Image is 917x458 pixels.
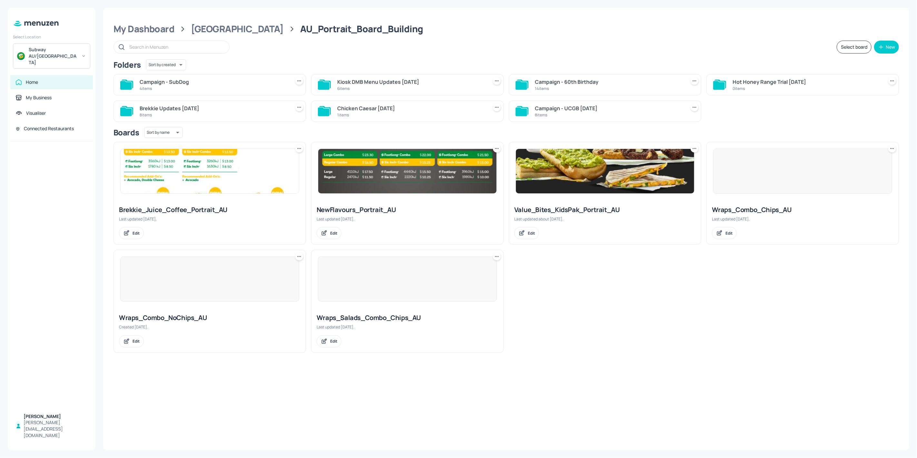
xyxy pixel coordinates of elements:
div: Home [26,79,38,85]
input: Search in Menuzen [129,42,223,52]
div: Hot Honey Range Trial [DATE] [733,78,881,86]
div: [PERSON_NAME][EMAIL_ADDRESS][DOMAIN_NAME] [24,419,88,439]
button: New [874,41,899,54]
div: 4 items [140,86,288,91]
div: New [886,45,895,49]
div: Edit [725,230,733,236]
div: Edit [133,338,140,344]
div: [PERSON_NAME] [24,413,88,420]
button: Select board [837,41,872,54]
div: My Dashboard [113,23,174,35]
div: Wraps_Combo_NoChips_AU [119,313,301,322]
div: Last updated [DATE]. [119,216,301,222]
div: Brekkie Updates [DATE] [140,104,288,112]
div: Campaign - SubDog [140,78,288,86]
div: Brekkie_Juice_Coffee_Portrait_AU [119,205,301,214]
div: Folders [113,60,141,70]
div: Select Location [13,34,90,40]
div: Edit [528,230,535,236]
div: Last updated [DATE]. [317,216,498,222]
div: 0 items [733,86,881,91]
img: 2025-04-22-1745359331168lmhxmwprwa8.jpeg [318,149,497,193]
div: [GEOGRAPHIC_DATA] [191,23,284,35]
div: Campaign - 60th Birthday [535,78,683,86]
div: Wraps_Salads_Combo_Chips_AU [317,313,498,322]
div: Edit [330,230,337,236]
div: Boards [113,127,139,138]
div: Sort by created [146,58,186,71]
div: 1 items [337,112,485,118]
div: Subway AU/[GEOGRAPHIC_DATA] [29,46,77,66]
div: Value_Bites_KidsPak_Portrait_AU [514,205,696,214]
div: Kiosk DMB Menu Updates [DATE] [337,78,485,86]
div: Campaign - UCGB [DATE] [535,104,683,112]
div: 8 items [140,112,288,118]
div: Sort by name [144,126,183,139]
div: AU_Portrait_Board_Building [300,23,423,35]
div: Created [DATE]. [119,324,301,330]
div: 6 items [337,86,485,91]
div: NewFlavours_Portrait_AU [317,205,498,214]
div: Last updated [DATE]. [712,216,893,222]
div: Connected Restaurants [24,125,74,132]
img: 2025-08-15-1755229831722uwo3zd56jia.jpeg [516,149,694,193]
div: 14 items [535,86,683,91]
img: 2025-05-28-17484759274773wfl3qo90jf.jpeg [121,149,299,193]
div: 8 items [535,112,683,118]
div: My Business [26,94,52,101]
div: Last updated [DATE]. [317,324,498,330]
div: Last updated about [DATE]. [514,216,696,222]
div: Edit [133,230,140,236]
div: Visualiser [26,110,46,116]
div: Chicken Caesar [DATE] [337,104,485,112]
div: Edit [330,338,337,344]
div: Wraps_Combo_Chips_AU [712,205,893,214]
img: avatar [17,52,25,60]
